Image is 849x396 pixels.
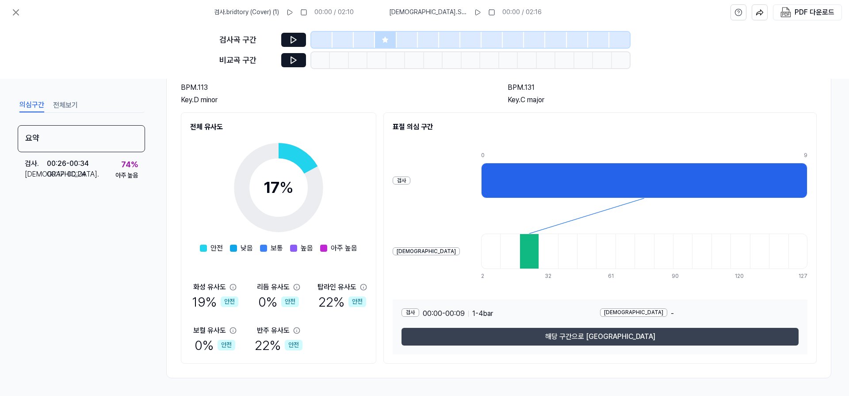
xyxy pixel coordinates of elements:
[779,5,836,20] button: PDF 다운로드
[219,34,276,46] div: 검사곡 구간
[121,158,138,171] div: 74 %
[780,7,791,18] img: PDF Download
[192,292,238,311] div: 19 %
[18,125,145,152] div: 요약
[735,273,754,280] div: 120
[314,8,354,17] div: 00:00 / 02:10
[190,122,367,132] h2: 전체 유사도
[181,82,490,93] div: BPM. 113
[545,273,564,280] div: 32
[257,282,290,292] div: 리듬 유사도
[279,178,294,197] span: %
[799,273,807,280] div: 127
[218,340,235,350] div: 안전
[795,7,834,18] div: PDF 다운로드
[508,95,817,105] div: Key. C major
[600,308,667,317] div: [DEMOGRAPHIC_DATA]
[47,158,89,169] div: 00:26 - 00:34
[219,54,276,67] div: 비교곡 구간
[271,243,283,254] span: 보통
[115,171,138,180] div: 아주 높음
[756,8,764,16] img: share
[402,328,799,346] button: 해당 구간으로 [GEOGRAPHIC_DATA]
[221,296,238,307] div: 안전
[402,308,419,317] div: 검사
[19,98,44,112] button: 의심구간
[481,273,500,280] div: 2
[600,308,799,319] div: -
[301,243,313,254] span: 높음
[481,152,804,159] div: 0
[393,177,410,185] div: 검사
[53,98,78,112] button: 전체보기
[285,340,302,350] div: 안전
[214,8,279,17] span: 검사 . bridtory (Cover) (1)
[47,169,86,180] div: 00:17 - 00:24
[25,158,47,169] div: 검사 .
[730,4,746,20] button: help
[195,336,235,354] div: 0 %
[508,82,817,93] div: BPM. 131
[193,325,226,336] div: 보컬 유사도
[255,336,302,354] div: 22 %
[472,308,493,319] span: 1 - 4 bar
[181,95,490,105] div: Key. D minor
[348,296,366,307] div: 안전
[317,282,356,292] div: 탑라인 유사도
[258,292,299,311] div: 0 %
[281,296,299,307] div: 안전
[393,247,460,256] div: [DEMOGRAPHIC_DATA]
[257,325,290,336] div: 반주 유사도
[210,243,223,254] span: 안전
[608,273,627,280] div: 61
[389,8,467,17] span: [DEMOGRAPHIC_DATA] . S_[PERSON_NAME] - 너생각뿐 master_[PERSON_NAME]
[804,152,807,159] div: 9
[502,8,542,17] div: 00:00 / 02:16
[423,308,465,319] span: 00:00 - 00:09
[318,292,366,311] div: 22 %
[734,8,742,17] svg: help
[672,273,691,280] div: 90
[393,122,807,132] h2: 표절 의심 구간
[25,169,47,180] div: [DEMOGRAPHIC_DATA] .
[193,282,226,292] div: 화성 유사도
[331,243,357,254] span: 아주 높음
[241,243,253,254] span: 낮음
[264,176,294,200] div: 17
